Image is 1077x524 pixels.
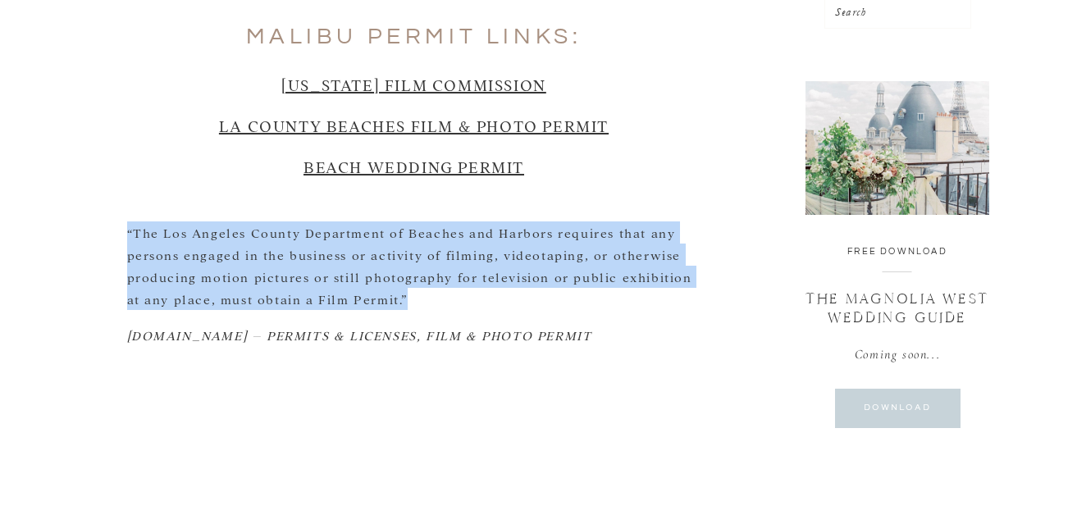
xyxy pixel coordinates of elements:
a: [US_STATE] FILM COMMISSION [281,74,546,94]
div: The magnolia west Wedding guide [798,289,997,329]
em: [DOMAIN_NAME] – PERMITS & LICENSES, FILM & PHOTO PERMIT [127,327,592,343]
div: Coming soon... [811,343,984,395]
div: DOWNLOAD [823,400,973,415]
div: FREE DOWNLOAD [817,246,979,264]
p: “The Los Angeles County Department of Beaches and Harbors requires that any persons engaged in th... [127,221,701,311]
div: Search [835,6,965,22]
a: LA COUNTY BEACHES FILM & PHOTO PERMIT [219,115,609,135]
h2: MALIBU PERMIT LINKS: [127,23,701,51]
a: BEACH WEDDING PERMIT [303,156,524,176]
